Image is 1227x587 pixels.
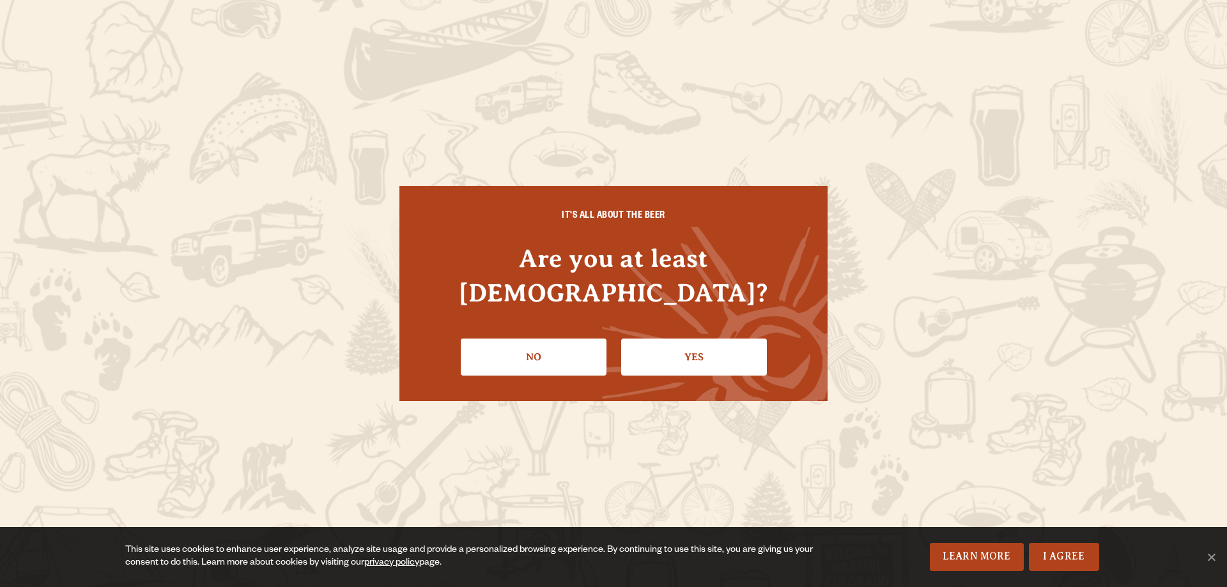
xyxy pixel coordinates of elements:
h6: IT'S ALL ABOUT THE BEER [425,211,802,223]
a: I Agree [1029,543,1099,571]
a: Confirm I'm 21 or older [621,339,767,376]
span: No [1205,551,1217,563]
a: No [461,339,606,376]
div: This site uses cookies to enhance user experience, analyze site usage and provide a personalized ... [125,544,823,570]
a: privacy policy [364,558,419,568]
h4: Are you at least [DEMOGRAPHIC_DATA]? [425,241,802,309]
a: Learn More [930,543,1024,571]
